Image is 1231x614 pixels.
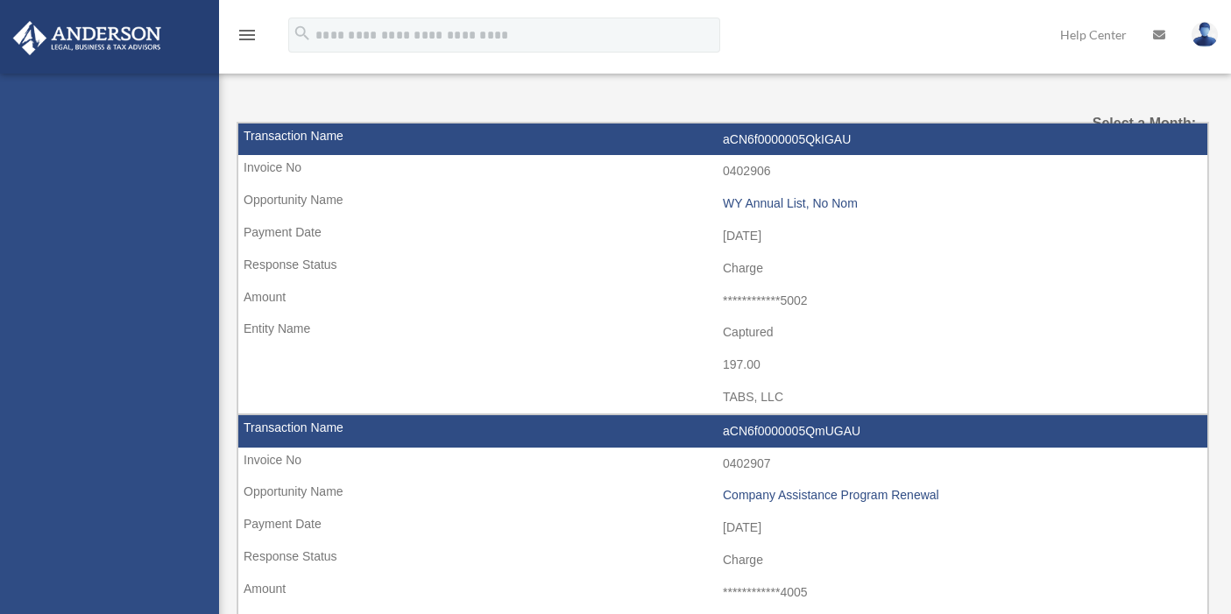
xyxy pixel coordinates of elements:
[238,448,1207,481] td: 0402907
[723,196,1199,211] div: WY Annual List, No Nom
[238,155,1207,188] td: 0402906
[293,24,312,43] i: search
[8,21,166,55] img: Anderson Advisors Platinum Portal
[1060,111,1196,136] label: Select a Month:
[238,124,1207,157] td: aCN6f0000005QkIGAU
[238,544,1207,577] td: Charge
[238,512,1207,545] td: [DATE]
[238,349,1207,382] td: 197.00
[723,488,1199,503] div: Company Assistance Program Renewal
[238,316,1207,349] td: Captured
[238,381,1207,414] td: TABS, LLC
[238,220,1207,253] td: [DATE]
[238,415,1207,448] td: aCN6f0000005QmUGAU
[238,252,1207,286] td: Charge
[1192,22,1218,47] img: User Pic
[237,31,258,46] a: menu
[237,25,258,46] i: menu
